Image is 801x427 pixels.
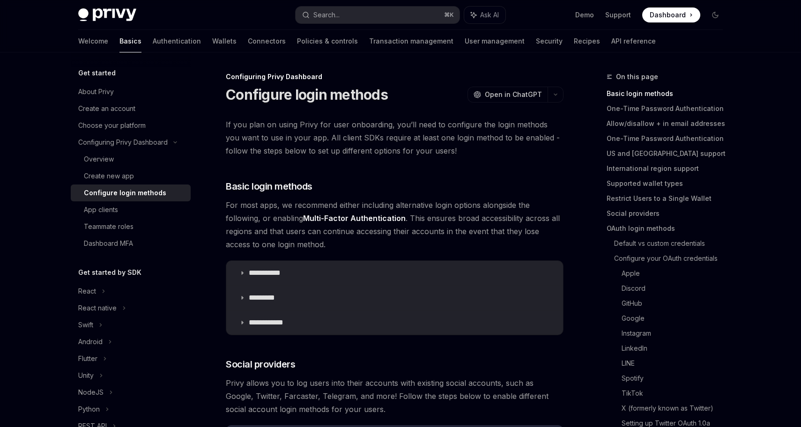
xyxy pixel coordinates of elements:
a: Configure your OAuth credentials [614,251,730,266]
button: Toggle dark mode [708,7,723,22]
span: On this page [616,71,658,82]
div: Swift [78,319,93,331]
div: Configure login methods [84,187,166,199]
a: Dashboard [642,7,700,22]
div: Configuring Privy Dashboard [78,137,168,148]
a: Authentication [153,30,201,52]
a: LINE [622,356,730,371]
a: One-Time Password Authentication [607,131,730,146]
div: React [78,286,96,297]
div: React native [78,302,117,314]
span: Social providers [226,358,295,371]
a: OAuth login methods [607,221,730,236]
a: Social providers [607,206,730,221]
div: Configuring Privy Dashboard [226,72,564,81]
a: Create new app [71,168,191,184]
a: Recipes [574,30,600,52]
span: ⌘ K [444,11,454,19]
div: Choose your platform [78,120,146,131]
div: Overview [84,154,114,165]
div: About Privy [78,86,114,97]
div: Android [78,336,103,347]
span: If you plan on using Privy for user onboarding, you’ll need to configure the login methods you wa... [226,118,564,157]
a: TikTok [622,386,730,401]
button: Search...⌘K [296,7,460,23]
div: Unity [78,370,94,381]
img: dark logo [78,8,136,22]
a: Apple [622,266,730,281]
div: Python [78,404,100,415]
a: Overview [71,151,191,168]
div: Teammate roles [84,221,133,232]
a: App clients [71,201,191,218]
a: International region support [607,161,730,176]
span: Open in ChatGPT [485,90,542,99]
a: LinkedIn [622,341,730,356]
a: Restrict Users to a Single Wallet [607,191,730,206]
a: GitHub [622,296,730,311]
a: Google [622,311,730,326]
div: App clients [84,204,118,215]
a: Instagram [622,326,730,341]
span: Ask AI [480,10,499,20]
a: Welcome [78,30,108,52]
a: Connectors [248,30,286,52]
a: User management [465,30,525,52]
a: Transaction management [369,30,453,52]
a: Allow/disallow + in email addresses [607,116,730,131]
span: Dashboard [650,10,686,20]
a: X (formerly known as Twitter) [622,401,730,416]
a: Basics [119,30,141,52]
a: Discord [622,281,730,296]
a: Basic login methods [607,86,730,101]
a: Teammate roles [71,218,191,235]
a: Support [605,10,631,20]
a: Default vs custom credentials [614,236,730,251]
a: Demo [575,10,594,20]
div: Create an account [78,103,135,114]
a: Spotify [622,371,730,386]
div: Create new app [84,170,134,182]
button: Open in ChatGPT [467,87,548,103]
a: One-Time Password Authentication [607,101,730,116]
h5: Get started by SDK [78,267,141,278]
a: Supported wallet types [607,176,730,191]
span: Privy allows you to log users into their accounts with existing social accounts, such as Google, ... [226,376,564,416]
span: For most apps, we recommend either including alternative login options alongside the following, o... [226,199,564,251]
a: Policies & controls [297,30,358,52]
a: Multi-Factor Authentication [303,213,406,223]
span: Basic login methods [226,180,312,193]
a: Wallets [212,30,237,52]
a: Choose your platform [71,117,191,134]
div: Dashboard MFA [84,238,133,249]
a: Configure login methods [71,184,191,201]
a: Dashboard MFA [71,235,191,252]
a: API reference [611,30,656,52]
a: About Privy [71,83,191,100]
div: Search... [313,9,340,21]
h5: Get started [78,67,116,79]
div: Flutter [78,353,97,364]
a: Security [536,30,563,52]
h1: Configure login methods [226,86,388,103]
a: US and [GEOGRAPHIC_DATA] support [607,146,730,161]
div: NodeJS [78,387,104,398]
button: Ask AI [464,7,505,23]
a: Create an account [71,100,191,117]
